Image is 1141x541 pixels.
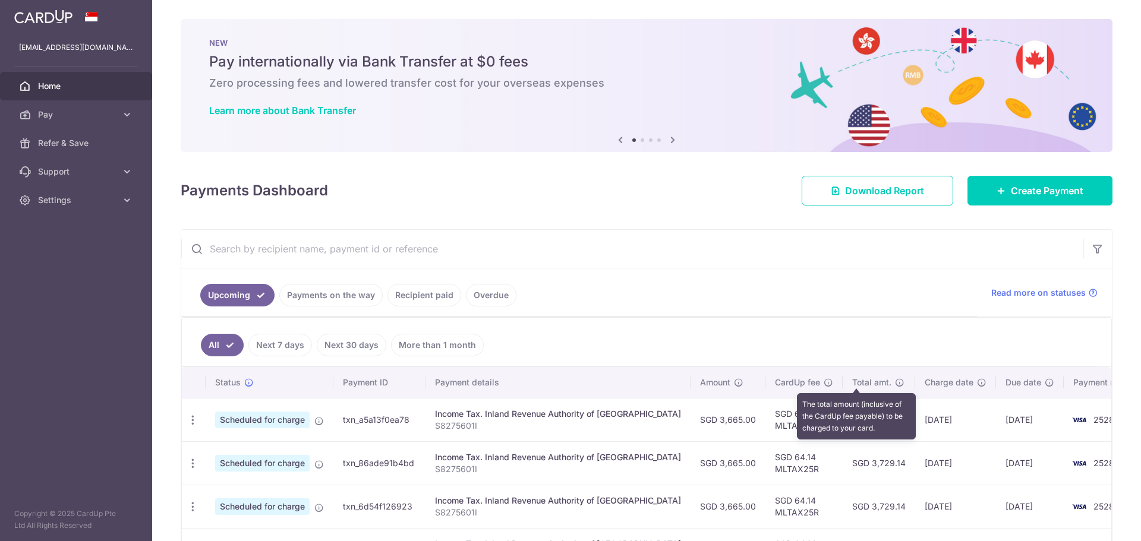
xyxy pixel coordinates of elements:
span: Due date [1006,377,1041,388]
span: 2528 [1093,458,1114,468]
td: SGD 3,665.00 [691,485,765,528]
td: [DATE] [996,398,1064,441]
img: Bank Card [1067,499,1091,514]
div: Income Tax. Inland Revenue Authority of [GEOGRAPHIC_DATA] [435,408,681,420]
td: [DATE] [915,485,996,528]
img: Bank transfer banner [181,19,1112,152]
a: Payments on the way [279,284,383,306]
td: txn_86ade91b4bd [333,441,425,485]
span: 2528 [1093,415,1114,425]
p: S8275601I [435,420,681,432]
a: Create Payment [967,176,1112,205]
a: Upcoming [200,284,275,306]
span: Create Payment [1011,184,1083,198]
span: Scheduled for charge [215,412,310,428]
span: Total amt. [852,377,891,388]
td: SGD 64.14 MLTAX25R [765,485,843,528]
img: Bank Card [1067,456,1091,470]
h5: Pay internationally via Bank Transfer at $0 fees [209,52,1084,71]
span: Pay [38,109,116,121]
td: SGD 3,729.14 [843,441,915,485]
span: Status [215,377,241,388]
td: [DATE] [996,485,1064,528]
div: The total amount (inclusive of the CardUp fee payable) to be charged to your card. [797,393,916,439]
td: SGD 64.14 MLTAX25R [765,398,843,441]
td: [DATE] [996,441,1064,485]
img: Bank Card [1067,413,1091,427]
a: All [201,334,244,356]
span: 2528 [1093,501,1114,511]
span: Settings [38,194,116,206]
td: txn_a5a13f0ea78 [333,398,425,441]
td: SGD 3,665.00 [691,398,765,441]
span: Charge date [925,377,973,388]
a: Next 30 days [317,334,386,356]
span: Scheduled for charge [215,498,310,515]
div: Income Tax. Inland Revenue Authority of [GEOGRAPHIC_DATA] [435,451,681,463]
img: CardUp [14,10,73,24]
span: Support [38,166,116,178]
p: S8275601I [435,507,681,518]
td: [DATE] [915,398,996,441]
h4: Payments Dashboard [181,180,328,201]
p: NEW [209,38,1084,48]
span: Download Report [845,184,924,198]
th: Payment details [425,367,691,398]
td: SGD 3,665.00 [691,441,765,485]
a: Learn more about Bank Transfer [209,105,356,116]
div: Income Tax. Inland Revenue Authority of [GEOGRAPHIC_DATA] [435,495,681,507]
td: SGD 3,729.14 [843,485,915,528]
a: Next 7 days [248,334,312,356]
td: [DATE] [915,441,996,485]
h6: Zero processing fees and lowered transfer cost for your overseas expenses [209,76,1084,90]
span: Amount [700,377,730,388]
span: Home [38,80,116,92]
a: Download Report [802,176,953,205]
th: Payment ID [333,367,425,398]
a: Read more on statuses [991,287,1098,299]
p: [EMAIL_ADDRESS][DOMAIN_NAME] [19,42,133,53]
span: CardUp fee [775,377,820,388]
input: Search by recipient name, payment id or reference [181,230,1083,268]
a: Recipient paid [387,284,461,306]
a: Overdue [466,284,516,306]
a: More than 1 month [391,334,484,356]
td: txn_6d54f126923 [333,485,425,528]
span: Refer & Save [38,137,116,149]
span: Scheduled for charge [215,455,310,472]
p: S8275601I [435,463,681,475]
td: SGD 64.14 MLTAX25R [765,441,843,485]
span: Read more on statuses [991,287,1086,299]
